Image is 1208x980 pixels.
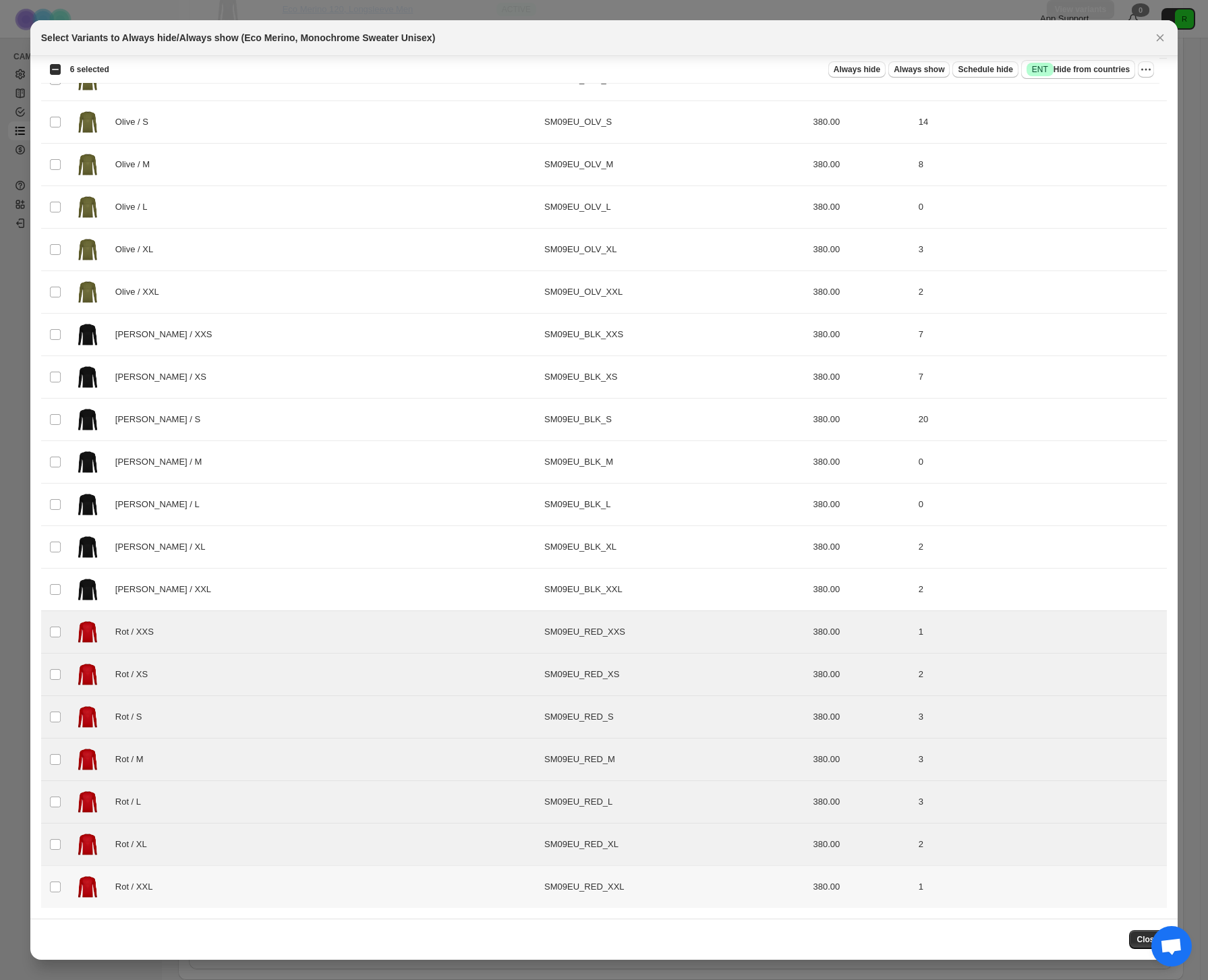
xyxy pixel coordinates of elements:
td: 380.00 [809,186,914,229]
td: SM09EU_BLK_XL [540,526,809,569]
img: Rotauf-ecomerino-sweater-unisex-red-front_b66f3c6e-979e-4725-a4f7-5f976e45c157.png [71,658,105,691]
img: Rotauf-ecomerino-sweater-unisex-red-front_b66f3c6e-979e-4725-a4f7-5f976e45c157.png [71,743,105,776]
span: [PERSON_NAME] / XXL [115,583,219,596]
span: Rot / XL [115,838,154,851]
td: 380.00 [809,356,914,399]
td: 14 [915,101,1167,144]
td: SM09EU_OLV_S [540,101,809,144]
td: 1 [915,866,1167,909]
td: 8 [915,144,1167,186]
span: [PERSON_NAME] / XL [115,540,212,554]
span: Schedule hide [958,64,1012,75]
img: Rotauf-ecomerino-sweater-unisex-red-front_b66f3c6e-979e-4725-a4f7-5f976e45c157.png [71,615,105,649]
button: Close [1129,930,1168,949]
td: SM09EU_RED_XXL [540,866,809,909]
td: SM09EU_RED_XS [540,654,809,696]
img: Rotauf-ecomerino-sweater-unisex-red-front_b66f3c6e-979e-4725-a4f7-5f976e45c157.png [71,828,105,861]
td: 2 [915,526,1167,569]
span: Rot / S [115,710,150,724]
span: [PERSON_NAME] / XXS [115,328,220,341]
img: Rotauf-ecomerino-sweater-unisex-phantom-front-1_363cdcc7-6a71-49d1-acc5-4b85b0866a7b.png [71,488,105,521]
span: [PERSON_NAME] / L [115,498,206,511]
img: Rotauf-ecomerino-sweater-unisex-olive-front_c19c135c-c35a-49bc-b938-28d6345f8aa1.png [71,148,105,181]
button: Always show [888,61,950,78]
span: [PERSON_NAME] / S [115,413,208,426]
td: SM09EU_BLK_M [540,441,809,484]
img: Rotauf-ecomerino-sweater-unisex-phantom-front-1_363cdcc7-6a71-49d1-acc5-4b85b0866a7b.png [71,445,105,479]
span: ENT [1032,64,1048,75]
td: 380.00 [809,229,914,271]
td: 2 [915,569,1167,611]
img: Rotauf-ecomerino-sweater-unisex-olive-front_c19c135c-c35a-49bc-b938-28d6345f8aa1.png [71,275,105,309]
td: 380.00 [809,781,914,824]
td: SM09EU_OLV_M [540,144,809,186]
span: Always hide [834,64,880,75]
td: SM09EU_RED_XL [540,824,809,866]
td: 3 [915,781,1167,824]
td: 380.00 [809,271,914,314]
img: Rotauf-ecomerino-sweater-unisex-phantom-front-1_363cdcc7-6a71-49d1-acc5-4b85b0866a7b.png [71,573,105,606]
td: 380.00 [809,611,914,654]
td: 380.00 [809,144,914,186]
span: [PERSON_NAME] / XS [115,370,214,384]
td: 3 [915,696,1167,739]
td: 3 [915,739,1167,781]
span: Rot / L [115,795,148,809]
img: Rotauf-ecomerino-sweater-unisex-red-front_b66f3c6e-979e-4725-a4f7-5f976e45c157.png [71,785,105,819]
button: Always hide [828,61,886,78]
td: SM09EU_BLK_S [540,399,809,441]
span: Olive / XL [115,243,161,256]
td: 7 [915,314,1167,356]
img: Rotauf-ecomerino-sweater-unisex-phantom-front-1_363cdcc7-6a71-49d1-acc5-4b85b0866a7b.png [71,318,105,351]
span: [PERSON_NAME] / M [115,455,209,469]
span: Rot / XXS [115,625,161,639]
span: Always show [894,64,944,75]
td: 0 [915,484,1167,526]
td: 380.00 [809,739,914,781]
img: Rotauf-ecomerino-sweater-unisex-olive-front_c19c135c-c35a-49bc-b938-28d6345f8aa1.png [71,233,105,266]
td: SM09EU_RED_L [540,781,809,824]
td: 1 [915,611,1167,654]
td: SM09EU_BLK_XXL [540,569,809,611]
td: 0 [915,186,1167,229]
img: Rotauf-ecomerino-sweater-unisex-phantom-front-1_363cdcc7-6a71-49d1-acc5-4b85b0866a7b.png [71,403,105,436]
td: 380.00 [809,314,914,356]
span: Olive / L [115,200,154,214]
td: 20 [915,399,1167,441]
img: Rotauf-ecomerino-sweater-unisex-phantom-front-1_363cdcc7-6a71-49d1-acc5-4b85b0866a7b.png [71,530,105,564]
td: 2 [915,654,1167,696]
td: 2 [915,824,1167,866]
td: 380.00 [809,696,914,739]
td: SM09EU_RED_S [540,696,809,739]
span: Olive / S [115,115,156,129]
button: SuccessENTHide from countries [1021,60,1135,79]
td: SM09EU_OLV_XXL [540,271,809,314]
td: SM09EU_BLK_XXS [540,314,809,356]
img: Rotauf-ecomerino-sweater-unisex-phantom-front-1_363cdcc7-6a71-49d1-acc5-4b85b0866a7b.png [71,360,105,394]
td: 7 [915,356,1167,399]
td: 380.00 [809,441,914,484]
td: 380.00 [809,654,914,696]
span: Rot / M [115,753,151,766]
button: Schedule hide [952,61,1018,78]
img: Rotauf-ecomerino-sweater-unisex-olive-front_c19c135c-c35a-49bc-b938-28d6345f8aa1.png [71,105,105,139]
td: SM09EU_OLV_L [540,186,809,229]
span: Olive / M [115,158,157,171]
td: SM09EU_RED_XXS [540,611,809,654]
span: Close [1137,934,1159,945]
td: SM09EU_OLV_XL [540,229,809,271]
td: SM09EU_BLK_L [540,484,809,526]
td: 380.00 [809,101,914,144]
h2: Select Variants to Always hide/Always show (Eco Merino, Monochrome Sweater Unisex) [41,31,436,45]
img: Rotauf-ecomerino-sweater-unisex-red-front_b66f3c6e-979e-4725-a4f7-5f976e45c157.png [71,700,105,734]
td: 380.00 [809,484,914,526]
div: Chat öffnen [1151,926,1192,967]
span: Hide from countries [1027,63,1130,76]
td: 380.00 [809,526,914,569]
span: Olive / XXL [115,285,166,299]
button: Close [1151,28,1170,47]
td: SM09EU_RED_M [540,739,809,781]
td: 2 [915,271,1167,314]
td: 380.00 [809,824,914,866]
span: 6 selected [70,64,109,75]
